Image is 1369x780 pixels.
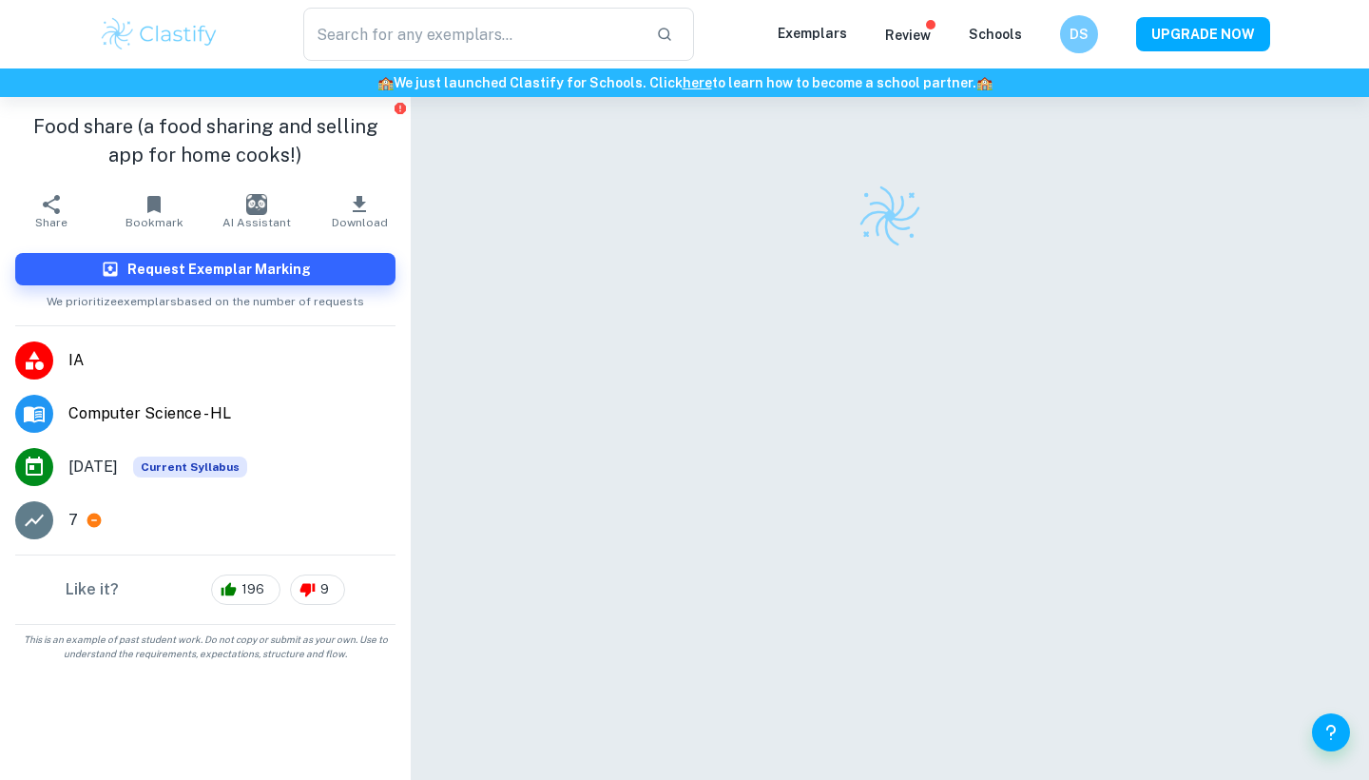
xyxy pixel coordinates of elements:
[778,23,847,44] p: Exemplars
[35,216,67,229] span: Share
[290,575,345,605] div: 9
[1136,17,1270,51] button: UPGRADE NOW
[127,259,311,280] h6: Request Exemplar Marking
[4,72,1365,93] h6: We just launched Clastify for Schools. Click to learn how to become a school partner.
[68,509,78,532] p: 7
[133,457,247,478] span: Current Syllabus
[99,15,220,53] img: Clastify logo
[133,457,247,478] div: This exemplar is based on the current syllabus. Feel free to refer to it for inspiration/ideas wh...
[969,27,1022,42] a: Schools
[683,75,712,90] a: here
[47,285,364,310] span: We prioritize exemplars based on the number of requests
[393,101,407,115] button: Report issue
[15,112,395,169] h1: Food share (a food sharing and selling app for home cooks!)
[885,25,931,46] p: Review
[68,402,395,425] span: Computer Science - HL
[68,349,395,372] span: IA
[1060,15,1098,53] button: DS
[125,216,183,229] span: Bookmark
[857,183,923,249] img: Clastify logo
[68,456,118,478] span: [DATE]
[976,75,993,90] span: 🏫
[377,75,394,90] span: 🏫
[1069,24,1090,45] h6: DS
[66,578,119,601] h6: Like it?
[205,185,308,238] button: AI Assistant
[15,253,395,285] button: Request Exemplar Marking
[211,575,280,605] div: 196
[310,580,339,599] span: 9
[246,194,267,215] img: AI Assistant
[1312,713,1350,751] button: Help and Feedback
[231,580,275,599] span: 196
[308,185,411,238] button: Download
[8,633,403,661] span: This is an example of past student work. Do not copy or submit as your own. Use to understand the...
[332,216,388,229] span: Download
[103,185,205,238] button: Bookmark
[222,216,291,229] span: AI Assistant
[303,8,641,61] input: Search for any exemplars...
